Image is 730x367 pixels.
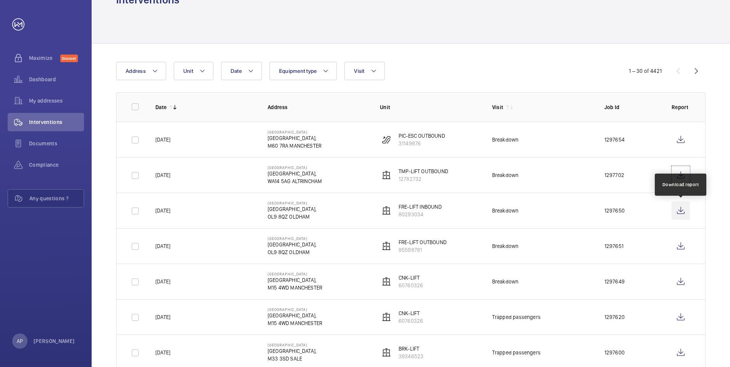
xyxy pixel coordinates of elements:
[492,136,519,143] div: Breakdown
[399,167,448,175] p: TMP-LIFT OUTBOUND
[492,349,541,356] div: Trapped passengers
[399,203,442,211] p: FRE-LIFT INBOUND
[604,349,625,356] p: 1297600
[492,313,541,321] div: Trapped passengers
[268,170,322,177] p: [GEOGRAPHIC_DATA],
[268,355,317,362] p: M33 3SD SALE
[29,54,60,62] span: Maximize
[382,277,391,286] img: elevator.svg
[604,242,623,250] p: 1297651
[29,118,84,126] span: Interventions
[268,213,317,221] p: OL9 8QZ OLDHAM
[492,242,519,250] div: Breakdown
[604,103,659,111] p: Job Id
[268,205,317,213] p: [GEOGRAPHIC_DATA],
[268,241,317,248] p: [GEOGRAPHIC_DATA],
[492,171,519,179] div: Breakdown
[399,309,423,317] p: CNK-LIFT
[29,76,84,83] span: Dashboard
[17,337,23,345] p: AP
[155,313,170,321] p: [DATE]
[399,211,442,218] p: 80293034
[268,312,322,319] p: [GEOGRAPHIC_DATA],
[155,242,170,250] p: [DATE]
[29,140,84,147] span: Documents
[604,313,625,321] p: 1297620
[382,206,391,215] img: elevator.svg
[344,62,384,80] button: Visit
[382,135,391,144] img: escalator.svg
[629,67,662,75] div: 1 – 30 of 4421
[399,238,447,246] p: FRE-LIFT OUTBOUND
[29,161,84,169] span: Compliance
[268,276,322,284] p: [GEOGRAPHIC_DATA],
[268,343,317,347] p: [GEOGRAPHIC_DATA]
[268,319,322,327] p: M15 4WD MANCHESTER
[221,62,262,80] button: Date
[399,274,423,282] p: CNK-LIFT
[662,181,699,188] div: Download report
[279,68,317,74] span: Equipment type
[270,62,337,80] button: Equipment type
[174,62,213,80] button: Unit
[382,171,391,180] img: elevator.svg
[382,241,391,251] img: elevator.svg
[492,103,504,111] p: Visit
[268,177,322,185] p: WA14 5AG ALTRINCHAM
[604,278,625,285] p: 1297649
[268,284,322,291] p: M15 4WD MANCHESTER
[29,195,84,202] span: Any questions ?
[399,140,445,147] p: 31149876
[268,103,368,111] p: Address
[268,272,322,276] p: [GEOGRAPHIC_DATA]
[126,68,146,74] span: Address
[268,347,317,355] p: [GEOGRAPHIC_DATA],
[492,278,519,285] div: Breakdown
[155,349,170,356] p: [DATE]
[604,136,625,143] p: 1297654
[116,62,166,80] button: Address
[268,201,317,205] p: [GEOGRAPHIC_DATA]
[399,345,423,353] p: BRK-LIFT
[399,132,445,140] p: PIC-ESC OUTBOUND
[183,68,193,74] span: Unit
[268,165,322,170] p: [GEOGRAPHIC_DATA]
[399,317,423,325] p: 60760326
[268,248,317,256] p: OL9 8QZ OLDHAM
[492,207,519,214] div: Breakdown
[399,353,423,360] p: 39346523
[29,97,84,105] span: My addresses
[399,282,423,289] p: 60760326
[604,171,624,179] p: 1297702
[231,68,242,74] span: Date
[155,103,166,111] p: Date
[155,136,170,143] p: [DATE]
[380,103,480,111] p: Unit
[399,246,447,254] p: 95598781
[155,171,170,179] p: [DATE]
[354,68,364,74] span: Visit
[268,142,321,150] p: M60 7RA MANCHESTER
[268,130,321,134] p: [GEOGRAPHIC_DATA]
[34,337,75,345] p: [PERSON_NAME]
[155,207,170,214] p: [DATE]
[382,312,391,322] img: elevator.svg
[399,175,448,183] p: 12782732
[60,55,78,62] span: Discover
[268,134,321,142] p: [GEOGRAPHIC_DATA],
[604,207,625,214] p: 1297650
[268,236,317,241] p: [GEOGRAPHIC_DATA]
[155,278,170,285] p: [DATE]
[268,307,322,312] p: [GEOGRAPHIC_DATA]
[382,348,391,357] img: elevator.svg
[672,103,690,111] p: Report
